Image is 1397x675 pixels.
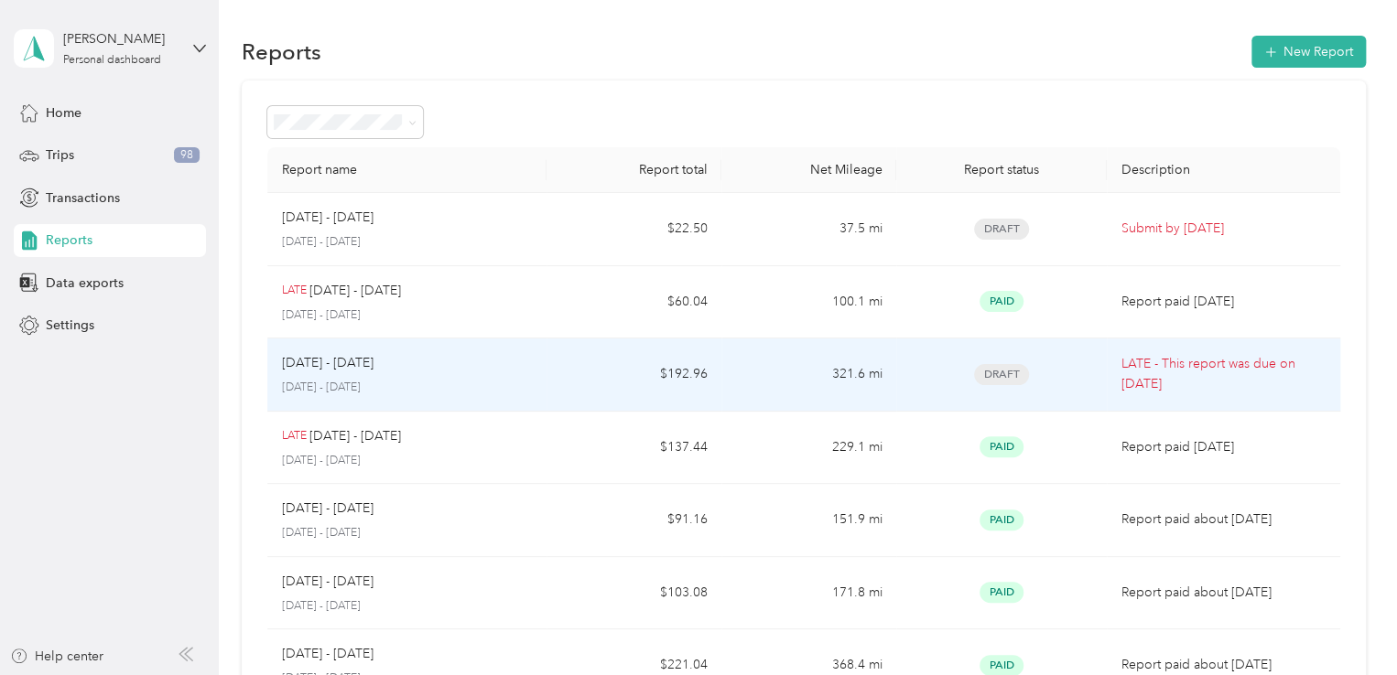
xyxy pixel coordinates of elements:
p: Report paid [DATE] [1121,437,1326,457]
p: [DATE] - [DATE] [282,307,533,324]
p: [DATE] - [DATE] [282,525,533,541]
iframe: Everlance-gr Chat Button Frame [1294,573,1397,675]
span: Draft [974,219,1029,240]
span: Settings [46,316,94,335]
span: Draft [974,364,1029,385]
p: Report paid about [DATE] [1121,583,1326,603]
td: $137.44 [547,412,721,485]
p: [DATE] - [DATE] [282,498,374,519]
p: LATE [282,428,307,445]
p: Report paid about [DATE] [1121,655,1326,675]
td: 321.6 mi [721,338,896,412]
span: Reports [46,230,92,250]
span: Paid [980,291,1023,312]
div: Report status [911,162,1091,177]
td: $60.04 [547,266,721,339]
th: Report total [547,147,721,193]
td: 37.5 mi [721,193,896,266]
p: LATE [282,283,307,299]
div: [PERSON_NAME] [63,29,178,48]
span: Data exports [46,273,124,293]
span: 98 [174,147,200,164]
button: New Report [1251,36,1366,68]
p: Report paid [DATE] [1121,292,1326,312]
p: [DATE] - [DATE] [282,598,533,615]
p: [DATE] - [DATE] [309,281,401,301]
p: Submit by [DATE] [1121,219,1326,239]
span: Transactions [46,188,120,208]
p: [DATE] - [DATE] [282,644,374,664]
td: $192.96 [547,338,721,412]
td: 229.1 mi [721,412,896,485]
p: [DATE] - [DATE] [282,353,374,373]
span: Paid [980,436,1023,457]
td: 171.8 mi [721,557,896,630]
th: Net Mileage [721,147,896,193]
p: [DATE] - [DATE] [282,380,533,396]
p: [DATE] - [DATE] [282,572,374,592]
span: Home [46,103,81,123]
p: [DATE] - [DATE] [282,208,374,228]
p: Report paid about [DATE] [1121,509,1326,530]
td: $103.08 [547,557,721,630]
span: Trips [46,145,74,165]
td: 100.1 mi [721,266,896,339]
p: [DATE] - [DATE] [282,234,533,251]
p: [DATE] - [DATE] [309,426,401,446]
th: Description [1107,147,1340,193]
span: Paid [980,582,1023,603]
td: 151.9 mi [721,484,896,557]
p: LATE - This report was due on [DATE] [1121,354,1326,394]
td: $91.16 [547,484,721,557]
button: Help center [10,647,103,666]
p: [DATE] - [DATE] [282,453,533,469]
span: Paid [980,509,1023,530]
th: Report name [267,147,547,193]
h1: Reports [242,42,321,61]
div: Personal dashboard [63,55,161,66]
td: $22.50 [547,193,721,266]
